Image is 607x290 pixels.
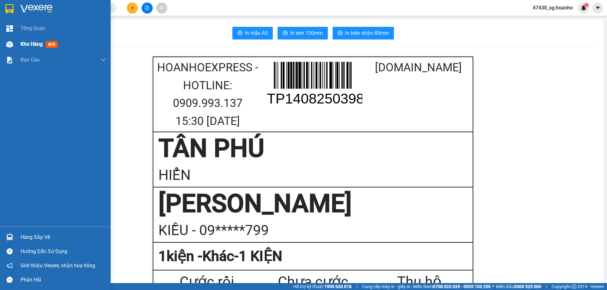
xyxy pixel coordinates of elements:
[345,29,389,37] span: In biên nhận 80mm
[21,262,95,269] span: Giới thiệu Vexere, nhận hoa hồng
[433,284,491,289] strong: 0708 023 035 - 0935 103 250
[366,59,471,77] div: [DOMAIN_NAME]
[546,283,547,290] span: |
[21,275,106,285] div: Phản hồi
[290,29,323,37] span: In tem 100mm
[237,30,242,36] span: printer
[21,41,43,47] span: Kho hàng
[5,4,14,14] img: logo-vxr
[41,5,56,12] span: Nhận:
[5,40,92,48] div: Tên hàng: 1 KIỆN ( : 1 )
[338,30,343,36] span: printer
[278,27,328,39] button: printerIn tem 100mm
[158,133,468,164] div: TÂN PHÚ
[356,283,357,290] span: |
[21,233,106,242] div: Hàng sắp về
[158,245,468,268] div: 1 kiện - Khác-1 KIỆN
[142,3,153,14] button: file-add
[21,247,106,256] div: Hướng dẫn sử dụng
[41,5,92,20] div: [PERSON_NAME]
[158,188,468,219] div: [PERSON_NAME]
[127,3,138,14] button: plus
[232,27,273,39] button: printerIn mẫu A5
[7,277,13,283] span: message
[7,248,13,254] span: question-circle
[158,164,468,186] div: HIỂN
[595,5,601,11] span: caret-down
[581,5,586,11] img: icon-new-feature
[245,29,268,37] span: In mẫu A5
[145,6,149,10] span: file-add
[496,283,541,290] span: Miền Bắc
[156,3,167,14] button: aim
[46,41,58,48] span: mới
[155,59,260,130] div: HoaNhoExpress - Hotline: 0909.993.137 15:30 [DATE]
[6,41,13,48] img: warehouse-icon
[5,5,37,21] div: TÂN PHÚ
[6,25,13,32] img: dashboard-icon
[324,284,352,289] strong: 1900 633 818
[6,57,13,63] img: solution-icon
[492,285,494,288] span: ⚪️
[101,57,106,62] span: down
[592,3,603,14] button: caret-down
[585,3,587,7] span: 1
[293,283,352,290] span: Hỗ trợ kỹ thuật:
[6,234,13,240] img: warehouse-icon
[7,263,13,269] span: notification
[5,6,15,13] span: Gửi:
[5,21,37,28] div: HIỂN
[21,56,40,64] span: Báo cáo
[21,24,45,32] span: Tổng Quan
[283,30,288,36] span: printer
[267,91,364,107] text: TP1408250398
[130,6,135,10] span: plus
[159,6,164,10] span: aim
[333,27,394,39] button: printerIn biên nhận 80mm
[528,4,578,12] span: 47430_sg.hoanho
[584,3,589,7] sup: 1
[514,284,541,289] strong: 0369 525 060
[413,283,491,290] span: Miền Nam
[64,40,73,49] span: SL
[572,284,576,289] span: copyright
[41,20,92,27] div: KIỀU
[362,283,411,290] span: Cung cấp máy in - giấy in:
